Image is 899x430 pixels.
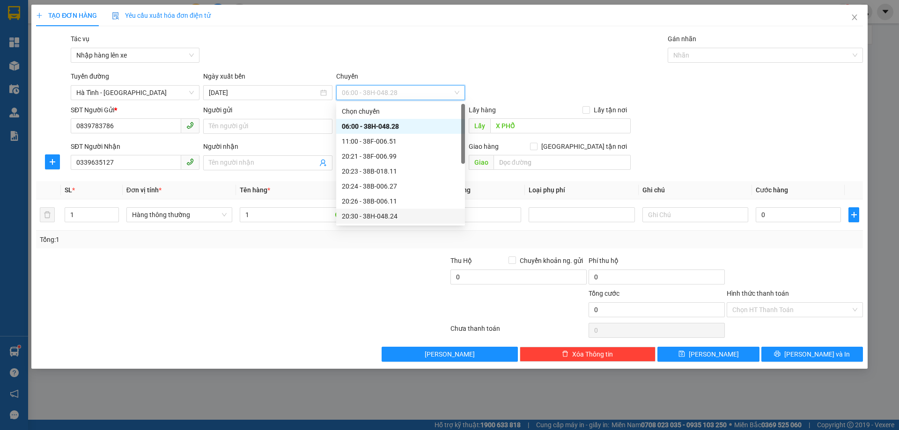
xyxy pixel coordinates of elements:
span: Giao [469,155,494,170]
input: VD: Bàn, Ghế [240,207,346,222]
div: SĐT Người Nhận [71,141,199,152]
span: delete [562,350,568,358]
div: Người nhận [203,141,332,152]
div: 20:23 - 38B-018.11 [342,166,459,176]
input: 14/08/2025 [209,87,318,98]
button: [PERSON_NAME] [382,347,518,362]
input: Dọc đường [490,118,631,133]
span: save [678,350,685,358]
label: Hình thức thanh toán [727,290,789,297]
span: Chuyển khoản ng. gửi [516,255,587,266]
span: Tên hàng [240,186,270,194]
span: Nhập hàng lên xe [76,48,194,62]
input: 0 [436,207,521,222]
span: [PERSON_NAME] và In [784,349,850,359]
span: Hàng thông thường [132,208,227,222]
div: 06:00 - 38H-048.28 [342,121,459,131]
span: Cước hàng [756,186,788,194]
div: SĐT Người Gửi [71,105,199,115]
img: icon [112,12,119,20]
th: Ghi chú [639,181,752,199]
span: user-add [319,159,327,167]
div: 20:21 - 38F-006.99 [342,151,459,161]
span: Thu Hộ [450,257,472,264]
div: Chuyến [336,71,465,85]
span: Lấy [469,118,490,133]
button: plus [848,207,859,222]
div: Tổng: 1 [40,234,347,245]
div: Chọn chuyến [336,104,465,119]
button: delete [40,207,55,222]
label: Gán nhãn [668,35,696,43]
div: Phí thu hộ [589,255,725,270]
span: Đơn vị tính [126,186,162,194]
span: Yêu cầu xuất hóa đơn điện tử [112,12,211,19]
div: 20:24 - 38B-006.27 [342,181,459,191]
span: Lấy tận nơi [590,105,631,115]
div: Người gửi [203,105,332,115]
th: Loại phụ phí [525,181,638,199]
span: plus [36,12,43,19]
button: printer[PERSON_NAME] và In [761,347,863,362]
div: Tuyến đường [71,71,199,85]
span: 06:00 - 38H-048.28 [342,86,459,100]
span: [PERSON_NAME] [425,349,475,359]
button: plus [45,154,60,169]
span: SL [65,186,72,194]
span: Lấy hàng [469,106,496,114]
span: TẠO ĐƠN HÀNG [36,12,97,19]
span: printer [774,350,781,358]
span: plus [849,211,858,219]
input: Ghi Chú [642,207,748,222]
span: [PERSON_NAME] [689,349,739,359]
button: deleteXóa Thông tin [520,347,656,362]
span: [GEOGRAPHIC_DATA] tận nơi [538,141,631,152]
input: Dọc đường [494,155,631,170]
div: Chưa thanh toán [449,323,588,340]
span: Tổng cước [589,290,619,297]
span: Xóa Thông tin [572,349,613,359]
button: Close [841,5,868,31]
div: Chọn chuyến [342,106,459,117]
span: close [851,14,858,21]
label: Tác vụ [71,35,89,43]
span: phone [186,158,194,166]
span: phone [186,122,194,129]
div: 20:26 - 38B-006.11 [342,196,459,206]
span: plus [45,158,59,166]
div: Ngày xuất bến [203,71,332,85]
div: 20:30 - 38H-048.24 [342,211,459,221]
span: Giao hàng [469,143,499,150]
span: Hà Tĩnh - Hà Nội [76,86,194,100]
button: save[PERSON_NAME] [657,347,759,362]
div: 11:00 - 38F-006.51 [342,136,459,146]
